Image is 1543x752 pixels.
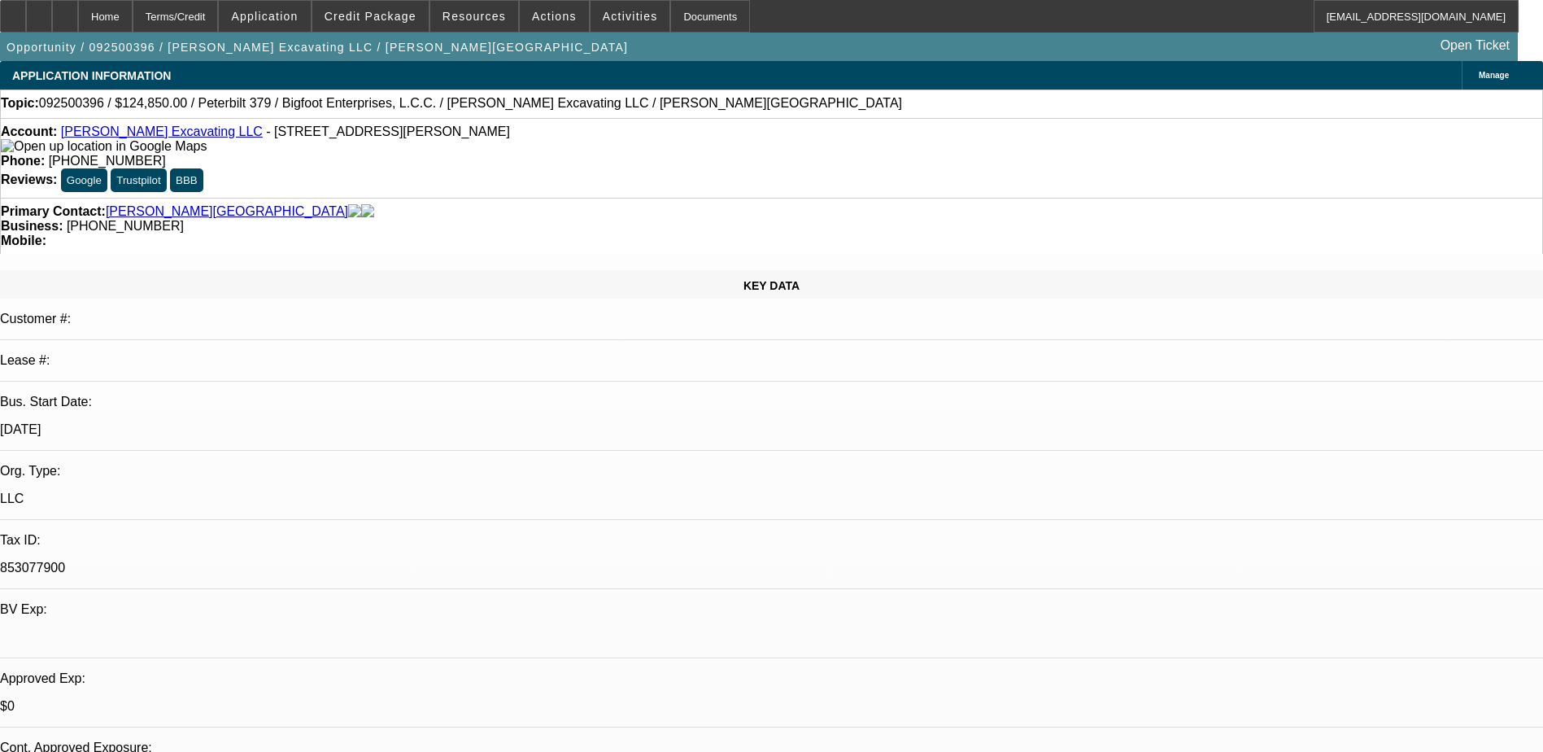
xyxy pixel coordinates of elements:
[231,10,298,23] span: Application
[591,1,670,32] button: Activities
[743,279,800,292] span: KEY DATA
[442,10,506,23] span: Resources
[1,173,57,186] strong: Reviews:
[12,69,171,82] span: APPLICATION INFORMATION
[39,96,902,111] span: 092500396 / $124,850.00 / Peterbilt 379 / Bigfoot Enterprises, L.C.C. / [PERSON_NAME] Excavating ...
[430,1,518,32] button: Resources
[49,154,166,168] span: [PHONE_NUMBER]
[520,1,589,32] button: Actions
[348,204,361,219] img: facebook-icon.png
[603,10,658,23] span: Activities
[1,125,57,138] strong: Account:
[361,204,374,219] img: linkedin-icon.png
[1,139,207,153] a: View Google Maps
[106,204,348,219] a: [PERSON_NAME][GEOGRAPHIC_DATA]
[266,125,510,138] span: - [STREET_ADDRESS][PERSON_NAME]
[1,204,106,219] strong: Primary Contact:
[532,10,577,23] span: Actions
[61,168,107,192] button: Google
[312,1,429,32] button: Credit Package
[170,168,203,192] button: BBB
[1,154,45,168] strong: Phone:
[1,219,63,233] strong: Business:
[325,10,416,23] span: Credit Package
[111,168,166,192] button: Trustpilot
[1,234,46,247] strong: Mobile:
[1434,32,1516,59] a: Open Ticket
[219,1,310,32] button: Application
[1479,71,1509,80] span: Manage
[1,96,39,111] strong: Topic:
[61,125,263,138] a: [PERSON_NAME] Excavating LLC
[7,41,628,54] span: Opportunity / 092500396 / [PERSON_NAME] Excavating LLC / [PERSON_NAME][GEOGRAPHIC_DATA]
[1,139,207,154] img: Open up location in Google Maps
[67,219,184,233] span: [PHONE_NUMBER]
